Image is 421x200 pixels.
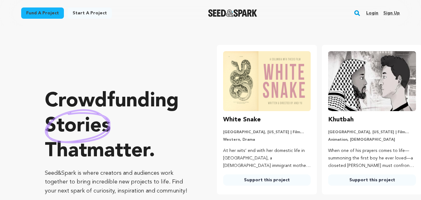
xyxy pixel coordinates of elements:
h3: Khutbah [328,115,354,125]
a: Fund a project [21,7,64,19]
p: Western, Drama [223,137,311,142]
a: Support this project [328,174,416,186]
a: Login [366,8,378,18]
h3: White Snake [223,115,261,125]
img: Khutbah image [328,51,416,111]
img: hand sketched image [45,109,111,143]
p: Animation, [DEMOGRAPHIC_DATA] [328,137,416,142]
p: [GEOGRAPHIC_DATA], [US_STATE] | Film Short [223,130,311,135]
span: matter [87,141,149,161]
p: Seed&Spark is where creators and audiences work together to bring incredible new projects to life... [45,169,192,196]
a: Support this project [223,174,311,186]
img: White Snake image [223,51,311,111]
p: Crowdfunding that . [45,89,192,164]
p: [GEOGRAPHIC_DATA], [US_STATE] | Film Short [328,130,416,135]
p: When one of his prayers comes to life—summoning the first boy he ever loved—a closeted [PERSON_NA... [328,147,416,169]
img: Seed&Spark Logo Dark Mode [208,9,257,17]
a: Seed&Spark Homepage [208,9,257,17]
a: Start a project [68,7,112,19]
a: Sign up [383,8,400,18]
p: At her wits’ end with her domestic life in [GEOGRAPHIC_DATA], a [DEMOGRAPHIC_DATA] immigrant moth... [223,147,311,169]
